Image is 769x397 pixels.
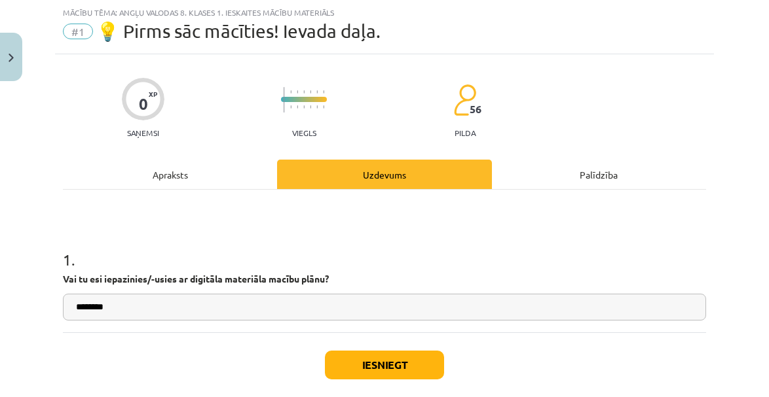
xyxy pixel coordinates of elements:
[323,90,324,94] img: icon-short-line-57e1e144782c952c97e751825c79c345078a6d821885a25fce030b3d8c18986b.svg
[96,20,381,42] span: 💡 Pirms sāc mācīties! Ievada daļa.
[453,84,476,116] img: students-c634bb4e5e11cddfef0936a35e636f08e4e9abd3cc4e673bd6f9a4125e45ecb1.svg
[325,351,444,379] button: Iesniegt
[63,8,706,17] div: Mācību tēma: Angļu valodas 8. klases 1. ieskaites mācību materiāls
[149,90,157,97] span: XP
[290,90,291,94] img: icon-short-line-57e1e144782c952c97e751825c79c345078a6d821885a25fce030b3d8c18986b.svg
[284,87,285,112] img: icon-long-line-d9ea69661e0d244f92f715978eff75569469978d946b2353a9bb055b3ed8787d.svg
[63,24,93,39] span: #1
[63,273,329,285] strong: Vai tu esi iepazinies/-usies ar digitāla materiāla macību plānu?
[316,90,318,94] img: icon-short-line-57e1e144782c952c97e751825c79c345078a6d821885a25fce030b3d8c18986b.svg
[310,90,311,94] img: icon-short-line-57e1e144782c952c97e751825c79c345078a6d821885a25fce030b3d8c18986b.svg
[292,128,316,137] p: Viegls
[63,160,277,189] div: Apraksts
[455,128,476,137] p: pilda
[310,105,311,109] img: icon-short-line-57e1e144782c952c97e751825c79c345078a6d821885a25fce030b3d8c18986b.svg
[63,228,706,268] h1: 1 .
[323,105,324,109] img: icon-short-line-57e1e144782c952c97e751825c79c345078a6d821885a25fce030b3d8c18986b.svg
[297,105,298,109] img: icon-short-line-57e1e144782c952c97e751825c79c345078a6d821885a25fce030b3d8c18986b.svg
[297,90,298,94] img: icon-short-line-57e1e144782c952c97e751825c79c345078a6d821885a25fce030b3d8c18986b.svg
[492,160,706,189] div: Palīdzība
[139,95,148,113] div: 0
[303,105,305,109] img: icon-short-line-57e1e144782c952c97e751825c79c345078a6d821885a25fce030b3d8c18986b.svg
[316,105,318,109] img: icon-short-line-57e1e144782c952c97e751825c79c345078a6d821885a25fce030b3d8c18986b.svg
[122,128,164,137] p: Saņemsi
[470,103,481,115] span: 56
[9,54,14,62] img: icon-close-lesson-0947bae3869378f0d4975bcd49f059093ad1ed9edebbc8119c70593378902aed.svg
[277,160,491,189] div: Uzdevums
[303,90,305,94] img: icon-short-line-57e1e144782c952c97e751825c79c345078a6d821885a25fce030b3d8c18986b.svg
[290,105,291,109] img: icon-short-line-57e1e144782c952c97e751825c79c345078a6d821885a25fce030b3d8c18986b.svg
